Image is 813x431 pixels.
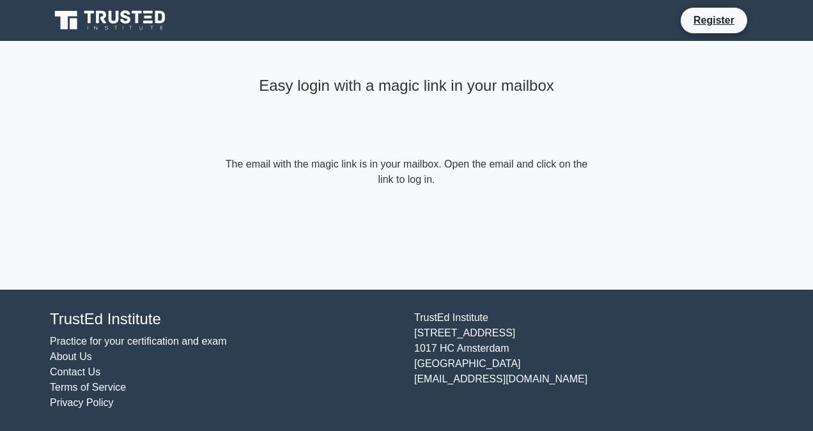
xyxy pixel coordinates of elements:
[222,77,591,95] h4: Easy login with a magic link in your mailbox
[50,366,100,377] a: Contact Us
[50,336,227,347] a: Practice for your certification and exam
[222,157,591,187] form: The email with the magic link is in your mailbox. Open the email and click on the link to log in.
[686,12,742,28] a: Register
[50,382,126,393] a: Terms of Service
[50,397,114,408] a: Privacy Policy
[50,351,92,362] a: About Us
[50,310,399,329] h4: TrustEd Institute
[407,310,771,411] div: TrustEd Institute [STREET_ADDRESS] 1017 HC Amsterdam [GEOGRAPHIC_DATA] [EMAIL_ADDRESS][DOMAIN_NAME]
